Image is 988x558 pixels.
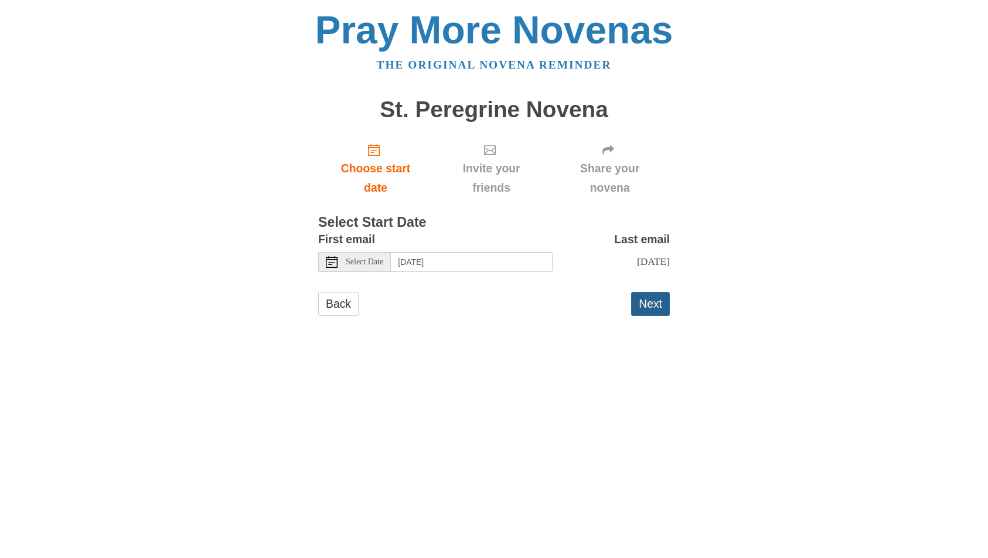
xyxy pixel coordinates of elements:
a: Choose start date [318,134,433,203]
div: Click "Next" to confirm your start date first. [550,134,670,203]
h3: Select Start Date [318,215,670,230]
a: Back [318,292,359,316]
label: First email [318,230,375,249]
span: Share your novena [561,159,658,198]
a: Pray More Novenas [315,8,673,52]
button: Next [631,292,670,316]
span: Choose start date [330,159,421,198]
label: Last email [614,230,670,249]
h1: St. Peregrine Novena [318,97,670,123]
span: Invite your friends [445,159,538,198]
div: Click "Next" to confirm your start date first. [433,134,550,203]
span: [DATE] [637,256,670,267]
span: Select Date [346,258,383,266]
a: The original novena reminder [377,59,612,71]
